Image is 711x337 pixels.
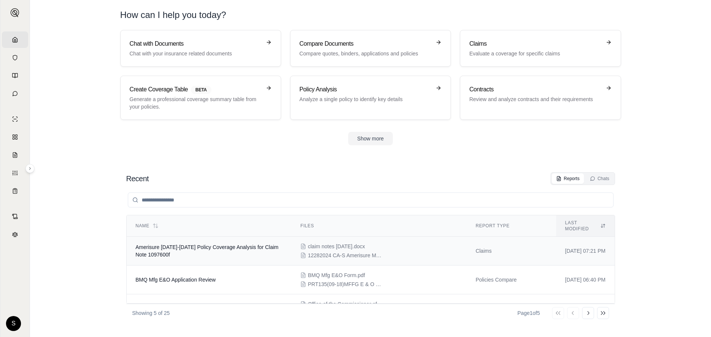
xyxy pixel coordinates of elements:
p: Generate a professional coverage summary table from your policies. [130,95,261,110]
div: S [6,316,21,331]
a: Chat with DocumentsChat with your insurance related documents [120,30,281,67]
a: Policy AnalysisAnalyze a single policy to identify key details [290,76,451,120]
button: Expand sidebar [25,164,34,173]
td: [DATE] 07:21 PM [556,237,615,265]
h3: Compare Documents [299,39,431,48]
p: Chat with your insurance related documents [130,50,261,57]
a: Coverage Table [2,183,28,199]
button: Reports [552,173,584,184]
h3: Policy Analysis [299,85,431,94]
a: Compare DocumentsCompare quotes, binders, applications and policies [290,30,451,67]
td: Policies Compare [467,294,556,323]
a: Contract Analysis [2,208,28,225]
td: [DATE] 05:58 PM [556,294,615,323]
a: Single Policy [2,111,28,127]
button: Show more [348,132,393,145]
span: claim notes 9.22.25.docx [308,243,365,250]
th: Report Type [467,215,556,237]
a: Create Coverage TableBETAGenerate a professional coverage summary table from your policies. [120,76,281,120]
img: Expand sidebar [10,8,19,17]
p: Showing 5 of 25 [132,309,170,317]
p: Review and analyze contracts and their requirements [469,95,601,103]
td: Claims [467,237,556,265]
td: Policies Compare [467,265,556,294]
h3: Create Coverage Table [130,85,261,94]
td: [DATE] 06:40 PM [556,265,615,294]
a: Home [2,31,28,48]
h3: Contracts [469,85,601,94]
span: BMQ Mfg E&O Form.pdf [308,271,365,279]
span: 12282024 CA-S Amerisure Mutual Insurance Amerisure Insurance Company 24-25 Policy.pdf [308,252,383,259]
div: Chats [590,176,609,182]
p: Compare quotes, binders, applications and policies [299,50,431,57]
p: Analyze a single policy to identify key details [299,95,431,103]
p: Evaluate a coverage for specific claims [469,50,601,57]
div: Name [136,223,283,229]
div: Page 1 of 5 [518,309,540,317]
div: Last modified [565,220,606,232]
a: Policy Comparisons [2,129,28,145]
a: Custom Report [2,165,28,181]
a: Claim Coverage [2,147,28,163]
h3: Claims [469,39,601,48]
span: BMQ Mfg E&O Application Review [136,277,216,283]
span: BETA [191,86,211,94]
button: Expand sidebar [7,5,22,20]
a: Chat [2,85,28,102]
th: Files [291,215,466,237]
div: Reports [556,176,579,182]
button: Chats [585,173,614,184]
a: ClaimsEvaluate a coverage for specific claims [460,30,621,67]
a: Prompt Library [2,67,28,84]
span: Amerisure 2024-2025 Policy Coverage Analysis for Claim Note 1097600f [136,244,278,258]
span: Office of the Commissioner of Baseball Operation Policy 1000100100241 Final Policy Revised 03.24.... [308,300,383,308]
h1: How can I help you today? [120,9,226,21]
h2: Recent [126,173,149,184]
a: ContractsReview and analyze contracts and their requirements [460,76,621,120]
h3: Chat with Documents [130,39,261,48]
span: PRT135(09-18)MFFG E & O Form .pdf [308,280,383,288]
a: Documents Vault [2,49,28,66]
a: Legal Search Engine [2,226,28,243]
